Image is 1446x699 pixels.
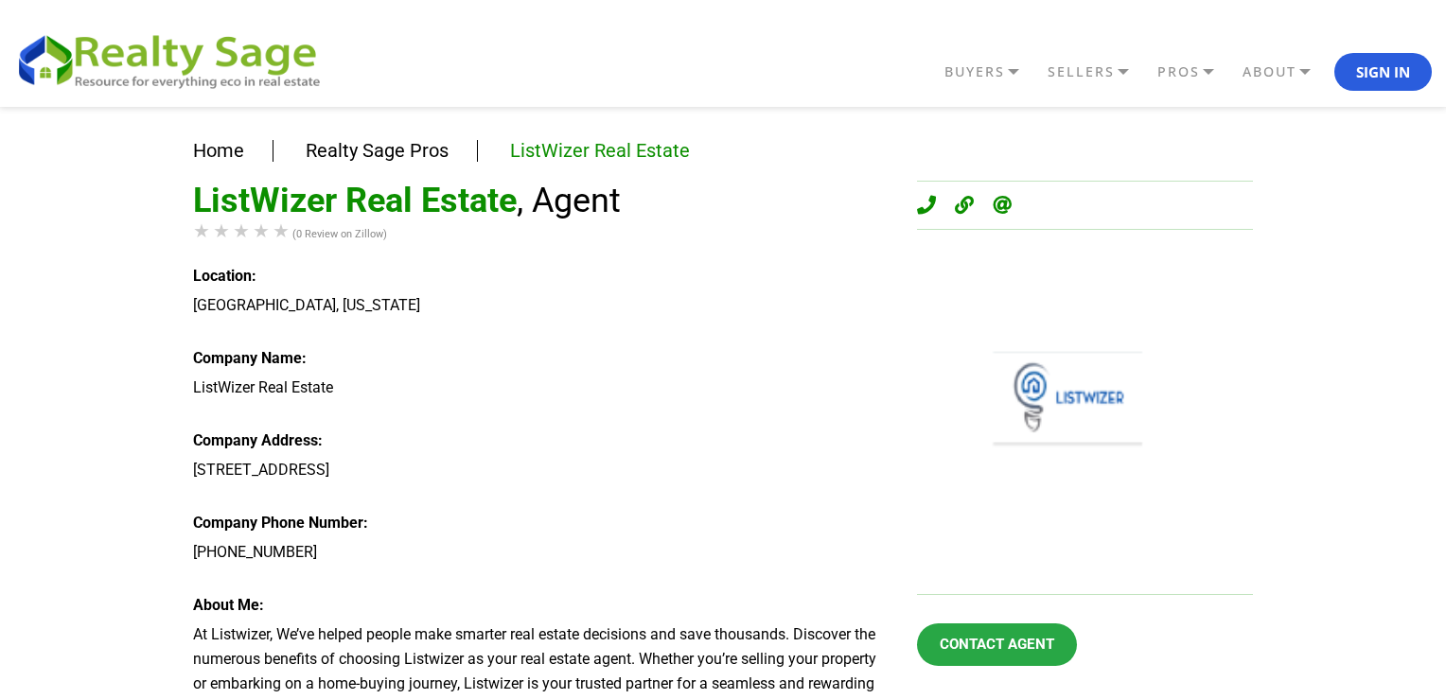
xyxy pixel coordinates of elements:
[193,428,889,453] div: Company Address:
[1238,56,1334,88] a: ABOUT
[1153,56,1238,88] a: PROS
[193,593,889,618] div: About Me:
[517,181,621,220] span: , Agent
[193,376,889,400] div: ListWizer Real Estate
[14,28,336,91] img: REALTY SAGE
[917,244,1253,580] img: ListWizer Real Estate
[1334,53,1432,91] button: Sign In
[193,221,889,247] div: (0 Review on Zillow)
[306,139,449,162] a: Realty Sage Pros
[193,346,889,371] div: Company Name:
[940,56,1043,88] a: BUYERS
[193,181,889,220] h1: ListWizer Real Estate
[193,293,889,318] div: [GEOGRAPHIC_DATA], [US_STATE]
[193,264,889,288] div: Location:
[193,221,292,240] div: Rating of this product is 0 out of 5.
[917,623,1077,666] a: Contact Agent
[193,458,889,482] div: [STREET_ADDRESS]
[193,540,889,565] div: [PHONE_NUMBER]
[510,139,690,162] a: ListWizer Real Estate
[1043,56,1153,88] a: SELLERS
[193,511,889,535] div: Company Phone Number:
[193,139,244,162] a: Home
